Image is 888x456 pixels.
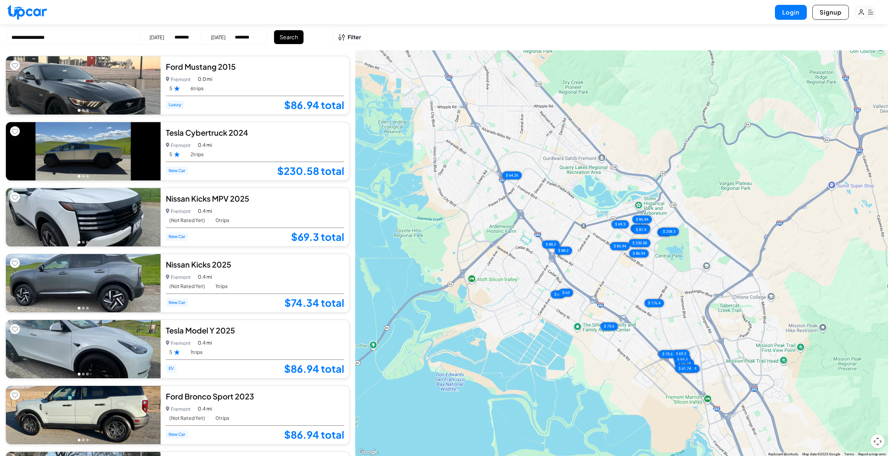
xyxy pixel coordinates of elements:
div: [DATE] [150,34,164,41]
span: New Car [166,233,188,241]
button: Go to photo 2 [82,307,85,310]
img: Star Rating [174,85,180,91]
span: 0.4 mi [198,273,212,280]
button: Go to photo 3 [86,439,89,441]
div: $ 258.3 [659,228,679,236]
a: $230.58 total [277,166,344,175]
img: Upcar Logo [7,5,47,19]
img: Car Image [6,320,161,378]
p: Fremont [166,272,191,282]
p: Fremont [166,206,191,216]
div: $ 64.26 [502,171,522,179]
span: 0.4 mi [198,141,212,149]
span: 5 [169,349,180,355]
button: Go to photo 3 [86,307,89,310]
div: Tesla Model Y 2025 [166,325,344,336]
button: Go to photo 1 [78,307,80,310]
span: 1 trips [190,349,203,355]
a: $86.94 total [284,364,344,373]
span: (Not Rated Yet) [169,217,205,223]
div: $ 88.2 [555,247,572,255]
button: Go to photo 1 [78,373,80,375]
div: $ 81.9 [632,226,650,234]
div: $ 86.94 [629,250,649,257]
img: Star Rating [174,151,180,157]
a: $69.3 total [291,232,344,241]
div: Tesla Cybertruck 2024 [166,127,344,138]
button: Map camera controls [871,434,885,448]
img: Car Image [6,386,161,444]
button: Add to favorites [10,390,20,400]
button: Go to photo 2 [82,109,85,112]
button: Go to photo 1 [78,439,80,441]
a: $74.34 total [284,298,344,307]
img: Car Image [6,254,161,312]
div: $ 69.3 [612,220,629,228]
button: Go to photo 3 [86,241,89,244]
div: [DATE] [211,34,225,41]
button: Search [274,30,304,44]
button: Go to photo 1 [78,109,80,112]
p: Fremont [166,74,191,84]
span: 0 trips [215,217,229,223]
span: 1 trips [215,283,228,289]
p: Fremont [166,140,191,150]
div: $ 86.94 [610,242,630,250]
div: Nissan Kicks 2025 [166,259,344,270]
a: $86.94 total [284,100,344,109]
button: Go to photo 3 [86,175,89,178]
button: Go to photo 2 [82,439,85,441]
img: Car Image [6,122,161,180]
span: 0.4 mi [198,405,212,412]
span: 2 trips [190,151,204,157]
div: $ 75.6 [659,350,676,358]
button: Open filters [333,30,367,44]
div: $ 86.94 [675,359,694,367]
div: Ford Mustang 2015 [166,61,344,72]
button: Add to favorites [10,324,20,334]
div: $ 63 [657,228,672,236]
p: Fremont [166,338,191,348]
span: New Car [166,167,188,175]
button: Go to photo 2 [82,373,85,375]
div: $ 86.94 [632,216,652,223]
div: $ 69.3 [672,350,690,358]
span: 5 [169,85,180,91]
button: Go to photo 3 [86,109,89,112]
span: 0 trips [215,415,229,421]
div: $ 75.6 [600,322,618,330]
span: 0.0 mi [198,75,212,83]
span: 6 trips [190,85,204,91]
span: Luxury [166,101,184,109]
button: Go to photo 1 [78,241,80,244]
span: New Car [166,298,188,307]
div: $ 63 [559,289,573,297]
span: 5 [169,151,180,157]
span: Map data ©2025 Google [802,452,840,456]
button: Go to photo 2 [82,241,85,244]
div: $ 61.74 [675,365,694,373]
p: Fremont [166,404,191,414]
span: New Car [166,430,188,439]
a: Terms (opens in new tab) [844,452,854,456]
span: (Not Rated Yet) [169,283,205,289]
div: $ 88.2 [542,240,560,248]
img: Car Image [6,56,161,115]
span: EV [166,364,177,373]
button: Go to photo 3 [86,373,89,375]
div: $ 74.34 [631,225,650,233]
div: $ 176.4 [644,299,664,307]
a: Report a map error [858,452,886,456]
span: Filter [348,33,361,41]
button: Add to favorites [10,60,20,70]
span: 0.4 mi [198,207,212,214]
img: Star Rating [174,349,180,355]
div: $ 69.3 [674,355,691,363]
button: Add to favorites [10,258,20,268]
button: Add to favorites [10,192,20,202]
a: $86.94 total [284,430,344,439]
span: 0.4 mi [198,339,212,346]
button: Go to photo 1 [78,175,80,178]
img: Car Image [6,188,161,246]
div: $ 63 [551,290,565,298]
